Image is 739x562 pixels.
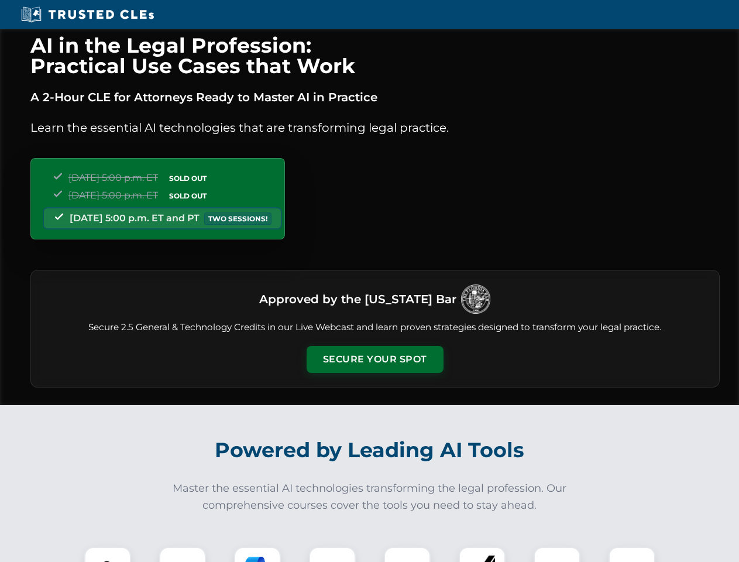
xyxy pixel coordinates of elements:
p: Secure 2.5 General & Technology Credits in our Live Webcast and learn proven strategies designed ... [45,321,705,334]
img: Trusted CLEs [18,6,157,23]
h1: AI in the Legal Profession: Practical Use Cases that Work [30,35,720,76]
button: Secure Your Spot [307,346,444,373]
h2: Powered by Leading AI Tools [46,430,694,471]
img: Logo [461,285,490,314]
span: [DATE] 5:00 p.m. ET [68,172,158,183]
span: [DATE] 5:00 p.m. ET [68,190,158,201]
span: SOLD OUT [165,172,211,184]
h3: Approved by the [US_STATE] Bar [259,289,456,310]
p: Learn the essential AI technologies that are transforming legal practice. [30,118,720,137]
span: SOLD OUT [165,190,211,202]
p: A 2-Hour CLE for Attorneys Ready to Master AI in Practice [30,88,720,107]
p: Master the essential AI technologies transforming the legal profession. Our comprehensive courses... [165,480,575,514]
